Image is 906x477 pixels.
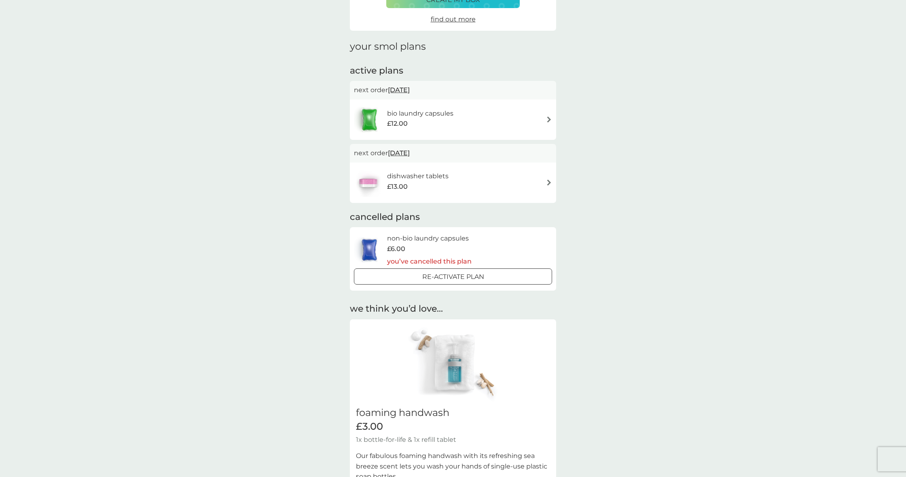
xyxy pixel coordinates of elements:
button: Re-activate Plan [354,268,552,285]
p: you’ve cancelled this plan [387,256,472,267]
span: £3.00 [356,421,383,433]
span: £12.00 [387,118,408,129]
h1: your smol plans [350,41,556,53]
h2: foaming handwash [356,407,550,419]
span: [DATE] [388,82,410,98]
img: bio laundry capsules [354,106,385,134]
img: arrow right [546,179,552,186]
img: non-bio laundry capsules [354,236,385,264]
p: next order [354,148,552,158]
p: Re-activate Plan [422,272,484,282]
a: find out more [431,14,476,25]
span: £6.00 [387,244,405,254]
h6: bio laundry capsules [387,108,453,119]
p: 1x bottle-for-life & 1x refill tablet [356,435,550,445]
h6: non-bio laundry capsules [387,233,472,244]
h2: cancelled plans [350,211,556,224]
img: dishwasher tablets [354,169,382,197]
h2: we think you’d love... [350,303,556,315]
span: £13.00 [387,182,408,192]
h2: active plans [350,65,556,77]
h6: dishwasher tablets [387,171,449,182]
span: find out more [431,15,476,23]
span: [DATE] [388,145,410,161]
p: next order [354,85,552,95]
img: arrow right [546,116,552,122]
